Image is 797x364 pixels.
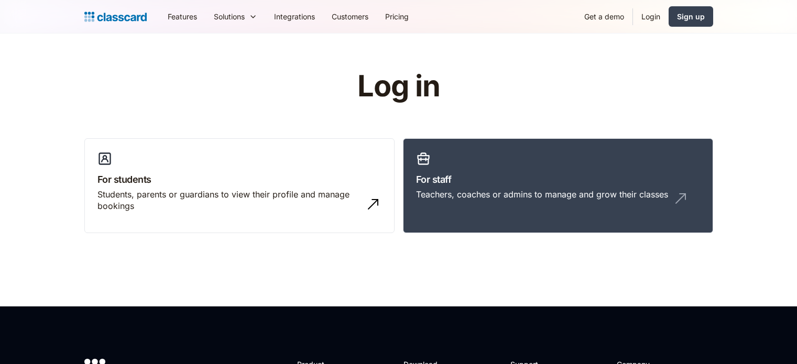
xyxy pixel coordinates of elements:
h3: For students [97,172,381,186]
a: Integrations [266,5,323,28]
a: For studentsStudents, parents or guardians to view their profile and manage bookings [84,138,395,234]
a: Pricing [377,5,417,28]
div: Teachers, coaches or admins to manage and grow their classes [416,189,668,200]
a: home [84,9,147,24]
a: Get a demo [576,5,632,28]
div: Students, parents or guardians to view their profile and manage bookings [97,189,361,212]
a: Customers [323,5,377,28]
h3: For staff [416,172,700,186]
div: Sign up [677,11,705,22]
a: For staffTeachers, coaches or admins to manage and grow their classes [403,138,713,234]
a: Sign up [669,6,713,27]
h1: Log in [232,70,565,103]
div: Solutions [214,11,245,22]
a: Features [159,5,205,28]
a: Login [633,5,669,28]
div: Solutions [205,5,266,28]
